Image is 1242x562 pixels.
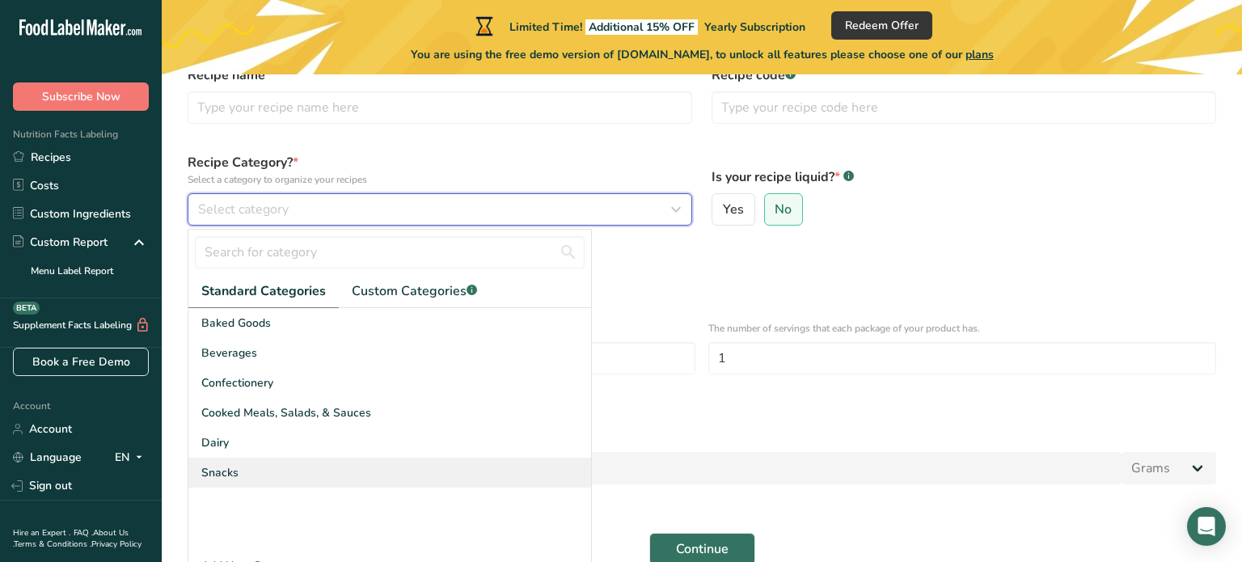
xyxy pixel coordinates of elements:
label: Recipe name [188,65,692,85]
button: Redeem Offer [831,11,932,40]
span: Dairy [201,434,229,451]
a: Language [13,443,82,471]
button: Subscribe Now [13,82,149,111]
div: EN [115,448,149,467]
a: About Us . [13,527,129,550]
div: Define serving size details [188,255,1216,274]
span: Confectionery [201,374,273,391]
span: Redeem Offer [845,17,919,34]
span: Subscribe Now [42,88,120,105]
div: Specify the number of servings the recipe makes OR Fix a specific serving weight [188,274,1216,289]
span: Cooked Meals, Salads, & Sauces [201,404,371,421]
a: Privacy Policy [91,539,142,550]
a: Book a Free Demo [13,348,149,376]
div: OR [178,384,211,399]
a: Terms & Conditions . [14,539,91,550]
span: Additional 15% OFF [585,19,698,35]
input: Type your recipe code here [712,91,1216,124]
span: plans [965,47,994,62]
div: BETA [13,302,40,315]
label: Recipe code [712,65,1216,85]
span: Continue [676,539,729,559]
label: Is your recipe liquid? [712,167,1216,187]
a: Hire an Expert . [13,527,70,539]
span: Custom Categories [352,281,477,301]
p: Select a category to organize your recipes [188,172,692,187]
button: Select category [188,193,692,226]
span: Yes [723,201,744,218]
input: Type your serving size here [188,452,1122,484]
span: Standard Categories [201,281,326,301]
p: Add recipe serving size. [188,431,1216,446]
span: Baked Goods [201,315,271,332]
a: FAQ . [74,527,93,539]
div: Limited Time! [472,16,805,36]
input: Type your recipe name here [188,91,692,124]
input: Search for category [195,236,585,268]
span: Beverages [201,344,257,361]
div: Open Intercom Messenger [1187,507,1226,546]
span: Yearly Subscription [704,19,805,35]
span: No [775,201,792,218]
label: Recipe Category? [188,153,692,187]
span: Snacks [201,464,239,481]
p: The number of servings that each package of your product has. [708,321,1216,336]
div: Custom Report [13,234,108,251]
span: Select category [198,200,289,219]
span: You are using the free demo version of [DOMAIN_NAME], to unlock all features please choose one of... [411,46,994,63]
